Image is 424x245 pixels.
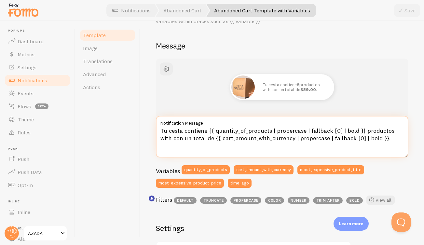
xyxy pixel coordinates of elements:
span: trim_after [313,197,343,204]
a: Template [79,29,136,42]
label: Notification Message [156,116,408,127]
a: Push Data [4,166,71,179]
span: Notifications [18,77,47,84]
span: Rules [18,129,31,136]
span: Opt-In [18,182,33,188]
button: time_ago [228,179,252,188]
a: Opt-In [4,179,71,192]
h2: Message [156,41,408,51]
span: Theme [18,116,34,123]
h3: Filters [156,196,172,203]
span: Flows [18,103,31,110]
span: Push [8,147,71,151]
span: Events [18,90,34,97]
span: truncate [200,197,227,204]
span: number [288,197,309,204]
img: fomo-relay-logo-orange.svg [7,2,39,18]
span: color [265,197,284,204]
a: Theme [4,113,71,126]
a: Advanced [79,68,136,81]
strong: $59.00 [300,87,316,92]
iframe: Help Scout Beacon - Open [391,212,411,232]
svg: <p>Use filters like | propercase to change CITY to City in your templates</p> [149,196,155,201]
p: Tu cesta contiene productos with con un total de . [263,82,328,92]
a: Notifications [4,74,71,87]
p: Learn more [339,221,363,227]
h3: Variables [156,167,180,175]
span: Inline [18,209,30,215]
a: Translations [79,55,136,68]
span: Push [18,156,29,162]
span: default [174,197,197,204]
button: most_expensive_product_price [156,179,224,188]
img: Fomo [231,75,255,99]
a: Metrics [4,48,71,61]
div: Learn more [334,217,369,231]
span: Inline [8,199,71,204]
span: beta [35,103,48,109]
a: Flows beta [4,100,71,113]
a: Dashboard [4,35,71,48]
span: Metrics [18,51,34,58]
a: Push [4,153,71,166]
a: Rules [4,126,71,139]
span: AZADA [28,229,59,237]
button: quantity_of_products [182,165,230,174]
span: Translations [83,58,113,64]
span: Dashboard [18,38,44,45]
h2: Settings [156,223,351,233]
span: bold [346,197,363,204]
span: Image [83,45,98,51]
a: AZADA [23,225,67,241]
a: Inline [4,206,71,219]
span: Settings [18,64,36,71]
span: Template [83,32,106,38]
a: View all [366,196,395,205]
a: Actions [79,81,136,94]
strong: 2 [297,82,299,87]
a: Image [79,42,136,55]
span: Pop-ups [8,29,71,33]
button: most_expensive_product_title [297,165,364,174]
span: Push Data [18,169,42,175]
a: Settings [4,61,71,74]
span: Actions [83,84,100,90]
span: Advanced [83,71,106,77]
button: cart_amount_with_currency [234,165,294,174]
span: propercase [230,197,261,204]
a: Events [4,87,71,100]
